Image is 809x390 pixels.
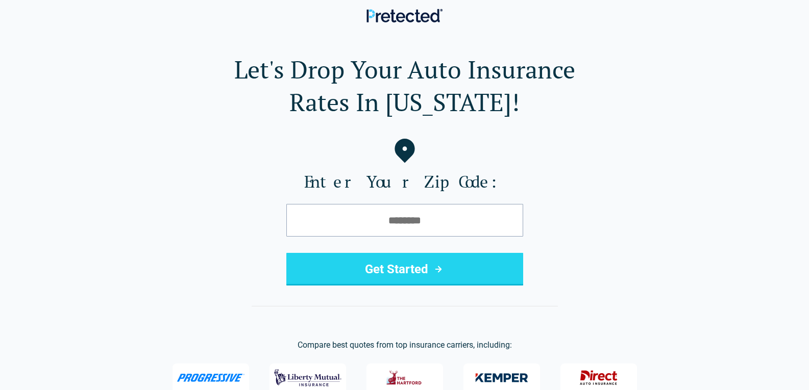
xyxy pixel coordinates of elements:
img: Pretected [366,9,443,22]
p: Compare best quotes from top insurance carriers, including: [16,339,793,351]
img: Progressive [177,374,245,382]
h1: Let's Drop Your Auto Insurance Rates In [US_STATE]! [16,53,793,118]
button: Get Started [286,253,523,285]
label: Enter Your Zip Code: [16,171,793,192]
